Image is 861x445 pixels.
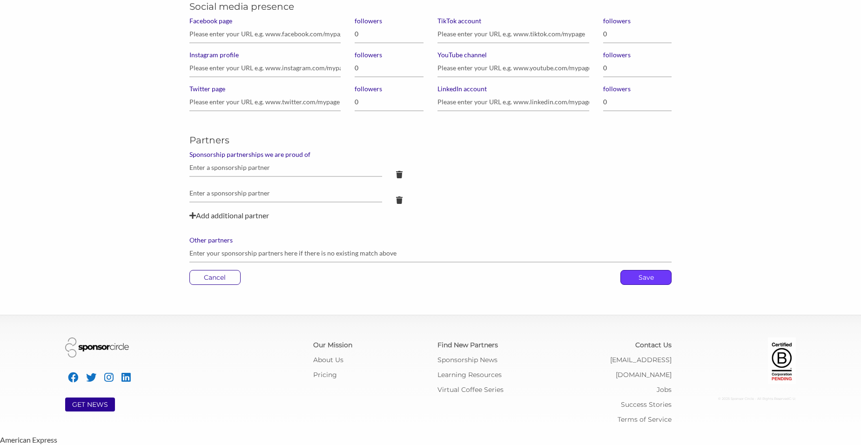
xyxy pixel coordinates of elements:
input: Please enter your URL e.g. www.twitter.com/mypage [189,93,341,111]
a: Contact Us [635,341,672,349]
a: About Us [313,356,343,364]
input: Please enter your URL e.g. www.facebook.com/mypage [189,25,341,43]
input: Please enter your URL e.g. www.youtube.com/mypage [437,59,589,77]
a: [EMAIL_ADDRESS][DOMAIN_NAME] [610,356,672,379]
label: Sponsorship partnerships we are proud of [189,150,672,159]
a: GET NEWS [72,400,108,409]
a: Terms of Service [618,415,672,424]
label: LinkedIn account [437,85,589,93]
label: Instagram profile [189,51,341,59]
input: Please enter your URL e.g. www.linkedin.com/mypage [437,93,589,111]
a: Jobs [657,385,672,394]
input: Please enter your URL e.g. www.tiktok.com/mypage [437,25,589,43]
div: Add additional partner [189,210,672,221]
label: followers [603,51,672,59]
input: Enter a sponsorship partner [189,159,382,177]
label: followers [603,85,672,93]
p: Save [621,270,671,284]
label: followers [355,85,424,93]
input: Please enter your URL e.g. www.instagram.com/mypage [189,59,341,77]
a: Learning Resources [437,371,502,379]
a: Find New Partners [437,341,498,349]
h5: Partners [189,134,672,147]
span: C: U: [789,397,796,401]
label: YouTube channel [437,51,589,59]
button: Save [620,270,672,285]
label: Other partners [189,236,672,244]
img: Sponsor Circle Logo [65,337,129,357]
a: Cancel [189,270,241,285]
p: Cancel [190,270,240,284]
label: TikTok account [437,17,589,25]
a: Success Stories [621,400,672,409]
input: Enter a sponsorship partner [189,184,382,202]
div: © 2025 Sponsor Circle - All Rights Reserved [686,391,796,406]
label: Twitter page [189,85,341,93]
a: Virtual Coffee Series [437,385,504,394]
label: followers [355,17,424,25]
a: Sponsorship News [437,356,498,364]
label: Facebook page [189,17,341,25]
label: followers [355,51,424,59]
input: Enter your sponsorship partners here if there is no existing match above [189,244,672,263]
img: Certified Corporation Pending Logo [768,337,796,384]
a: Our Mission [313,341,352,349]
a: Pricing [313,371,337,379]
label: followers [603,17,672,25]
